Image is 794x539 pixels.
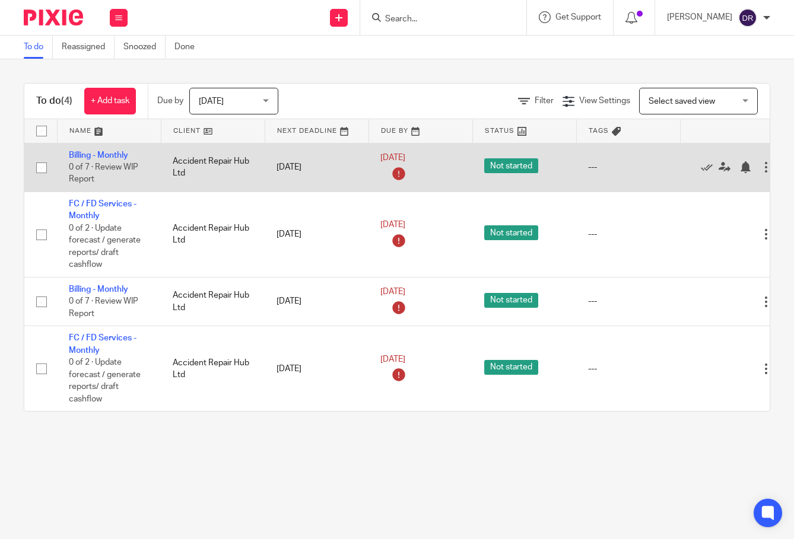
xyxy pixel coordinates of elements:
img: Pixie [24,9,83,25]
p: Due by [157,95,183,107]
span: Not started [484,225,538,240]
a: To do [24,36,53,59]
a: FC / FD Services - Monthly [69,334,136,354]
span: Select saved view [649,97,715,106]
p: [PERSON_NAME] [667,11,732,23]
a: Reassigned [62,36,115,59]
div: --- [588,228,668,240]
div: --- [588,363,668,375]
span: (4) [61,96,72,106]
td: [DATE] [265,143,369,192]
span: Get Support [555,13,601,21]
h1: To do [36,95,72,107]
a: Billing - Monthly [69,285,128,294]
img: svg%3E [738,8,757,27]
span: [DATE] [199,97,224,106]
td: Accident Repair Hub Ltd [161,192,265,277]
td: [DATE] [265,277,369,326]
a: Done [174,36,204,59]
div: --- [588,295,668,307]
td: Accident Repair Hub Ltd [161,277,265,326]
span: 0 of 2 · Update forecast / generate reports/ draft cashflow [69,224,141,269]
input: Search [384,14,491,25]
span: View Settings [579,97,630,105]
span: 0 of 7 · Review WIP Report [69,163,138,184]
span: [DATE] [380,154,405,162]
a: Billing - Monthly [69,151,128,160]
span: Tags [589,127,609,134]
a: + Add task [84,88,136,114]
span: Not started [484,293,538,308]
a: Mark as done [701,161,719,173]
a: FC / FD Services - Monthly [69,200,136,220]
span: [DATE] [380,288,405,296]
td: Accident Repair Hub Ltd [161,143,265,192]
span: Filter [535,97,554,105]
span: [DATE] [380,221,405,229]
span: 0 of 7 · Review WIP Report [69,297,138,318]
span: Not started [484,158,538,173]
td: [DATE] [265,192,369,277]
a: Snoozed [123,36,166,59]
td: [DATE] [265,326,369,411]
span: Not started [484,360,538,375]
span: 0 of 2 · Update forecast / generate reports/ draft cashflow [69,358,141,403]
td: Accident Repair Hub Ltd [161,326,265,411]
span: [DATE] [380,355,405,363]
div: --- [588,161,668,173]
